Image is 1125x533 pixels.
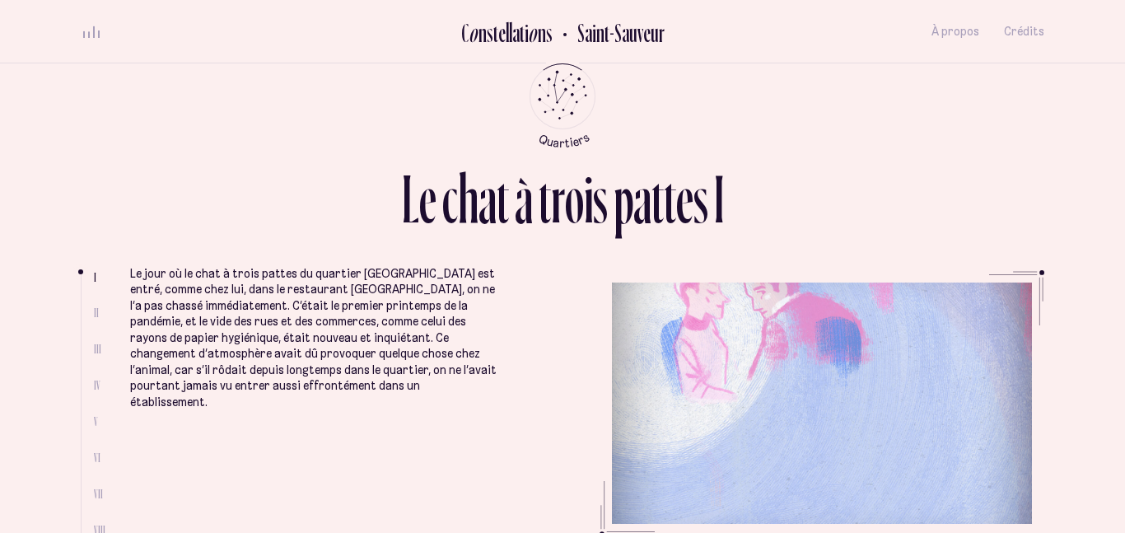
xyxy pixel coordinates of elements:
[461,19,469,46] div: C
[553,18,665,45] button: Retour au Quartier
[512,19,520,46] div: a
[931,12,979,51] button: À propos
[94,414,98,428] span: V
[551,165,565,233] div: r
[520,19,525,46] div: t
[664,165,676,233] div: t
[94,451,100,465] span: VI
[536,129,591,150] tspan: Quartiers
[493,19,498,46] div: t
[528,19,538,46] div: o
[546,19,553,46] div: s
[676,165,693,233] div: e
[81,23,102,40] button: volume audio
[614,165,633,233] div: p
[584,165,593,233] div: i
[651,165,664,233] div: t
[469,19,478,46] div: o
[565,165,584,233] div: o
[525,19,529,46] div: i
[94,342,101,356] span: III
[714,165,724,233] div: I
[498,19,506,46] div: e
[515,165,533,233] div: à
[1004,12,1044,51] button: Crédits
[402,165,419,233] div: L
[487,19,493,46] div: s
[94,487,103,501] span: VII
[509,19,512,46] div: l
[565,19,665,46] h2: Saint-Sauveur
[130,266,497,411] p: Le jour où le chat à trois pattes du quartier [GEOGRAPHIC_DATA] est entré, comme chez lui, dans l...
[497,165,509,233] div: t
[478,19,487,46] div: n
[931,25,979,39] span: À propos
[593,165,608,233] div: s
[515,63,611,148] button: Retour au menu principal
[506,19,509,46] div: l
[458,165,478,233] div: h
[538,19,546,46] div: n
[633,165,651,233] div: a
[1004,25,1044,39] span: Crédits
[442,165,458,233] div: c
[94,270,96,284] span: I
[94,378,100,392] span: IV
[539,165,551,233] div: t
[478,165,497,233] div: a
[693,165,708,233] div: s
[94,306,99,320] span: II
[419,165,436,233] div: e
